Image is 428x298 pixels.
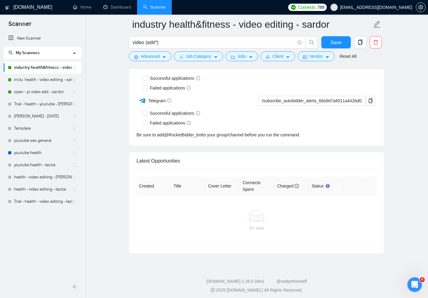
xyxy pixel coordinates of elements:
span: copyright [211,288,215,292]
a: @vadymhimself [276,279,307,284]
span: info-circle [187,121,191,125]
a: youtube health - laziza [14,159,72,171]
a: inclu. health - video editing - sardor [14,74,72,86]
span: holder [72,126,77,131]
span: Charged [277,184,299,188]
li: New Scanner [4,32,81,44]
span: copy [366,98,375,103]
span: holder [72,138,77,143]
span: Vendor [309,53,323,60]
span: idcard [303,55,307,59]
li: Alex - Aug 19 [4,110,81,122]
button: idcardVendorcaret-down [298,51,335,61]
li: Trial - health - youtube - sardor [4,98,81,110]
span: info-circle [298,40,302,44]
div: Be sure to add to your group/channel before you run the command [136,131,377,138]
th: Created [136,177,171,195]
img: ww3wtPAAAAAElFTkSuQmCC [139,97,146,104]
li: Template [4,122,81,135]
span: Failed applications [147,85,193,91]
div: 2025 [DOMAIN_NAME] | All Rights Reserved. [90,287,423,293]
th: Connects Spent [240,177,275,195]
span: caret-down [214,55,218,59]
span: holder [72,65,77,70]
a: youtube seo general [14,135,72,147]
span: holder [72,89,77,94]
a: [DOMAIN_NAME] 1.26.0 (dev) [206,279,264,284]
li: industry health&fitness - video editing - sardor [4,61,81,74]
li: youtube health - laziza [4,159,81,171]
span: holder [72,187,77,192]
button: folderJobscaret-down [226,51,258,61]
span: edit [373,20,381,28]
span: Jobs [237,53,247,60]
img: upwork-logo.png [291,5,296,10]
div: Tooltip anchor [325,183,330,189]
a: setting [416,5,426,10]
a: Template [14,122,72,135]
a: homeHome [73,5,91,10]
span: holder [72,150,77,155]
input: Search Freelance Jobs... [133,39,295,46]
li: health - video editing - sardor [4,171,81,183]
span: setting [416,5,425,10]
span: delete [370,40,381,45]
div: Latest Opportunities [136,152,377,170]
li: youtube health [4,147,81,159]
button: settingAdvancedcaret-down [129,51,171,61]
span: user [266,55,270,59]
span: caret-down [286,55,290,59]
button: delete [370,36,382,48]
span: 4 [420,277,425,282]
a: Trial - health - youtube - [PERSON_NAME] [14,98,72,110]
span: holder [72,199,77,204]
th: Cover Letter [205,177,240,195]
li: inclu. health - video editing - sardor [4,74,81,86]
span: search [9,51,13,55]
span: Successful applications [147,75,202,82]
button: userClientcaret-down [261,51,295,61]
span: double-left [72,284,78,290]
span: My Scanners [16,50,40,55]
span: Client [272,53,283,60]
span: holder [72,163,77,167]
span: 789 [317,4,324,11]
span: info-circle [187,86,191,90]
span: folder [231,55,235,59]
button: Save [321,36,351,48]
li: health - video editing - laziza [4,183,81,195]
span: bars [179,55,183,59]
span: holder [72,175,77,180]
span: Job Category [186,53,211,60]
span: user [332,5,336,9]
button: search [305,36,318,48]
span: search [306,40,317,45]
span: Successful applications [147,110,202,117]
li: youtube seo general [4,135,81,147]
span: caret-down [325,55,330,59]
a: industry health&fitness - video editing - sardor [14,61,72,74]
span: caret-down [249,55,253,59]
button: setting [416,2,426,12]
span: info-circle [167,98,171,103]
span: info-circle [295,184,299,188]
span: Advanced [141,53,160,60]
button: copy [366,96,375,106]
span: setting [134,55,138,59]
a: open - yt video edit - sardor [14,86,72,98]
th: Title [171,177,206,195]
span: Save [330,39,341,46]
a: Trial - health - video editing - laziza [14,195,72,208]
span: holder [72,114,77,119]
div: No data [141,225,372,231]
span: My Scanners [9,50,40,55]
span: info-circle [196,76,200,80]
span: caret-down [162,55,166,59]
img: logo [5,3,9,12]
span: copy [354,40,366,45]
a: health - video editing - [PERSON_NAME] [14,171,72,183]
a: Reset All [340,53,356,60]
a: searchScanner [143,5,166,10]
th: Status [309,177,344,195]
button: copy [354,36,366,48]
